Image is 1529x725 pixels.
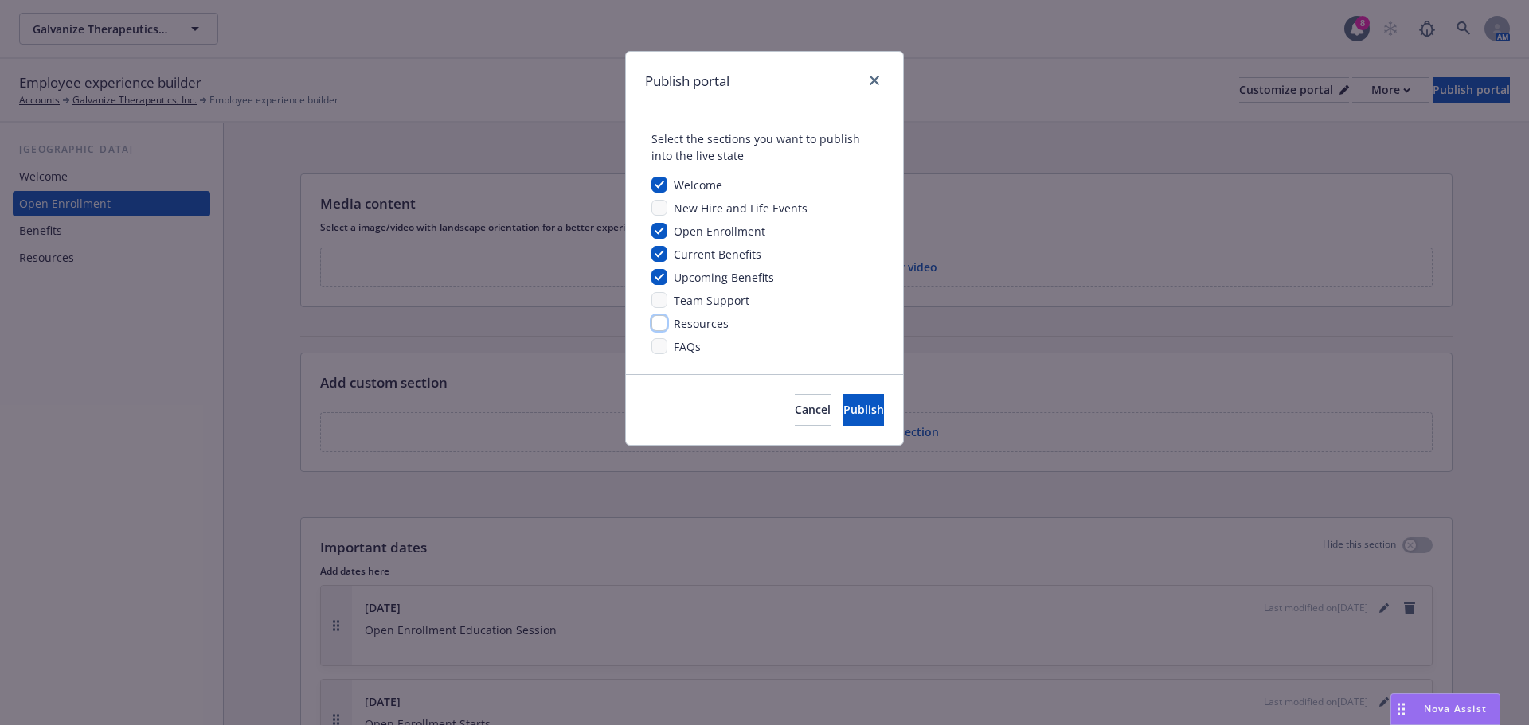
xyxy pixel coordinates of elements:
[674,224,765,239] span: Open Enrollment
[674,201,808,216] span: New Hire and Life Events
[674,293,749,308] span: Team Support
[795,394,831,426] button: Cancel
[674,247,761,262] span: Current Benefits
[1391,694,1411,724] div: Drag to move
[674,339,701,354] span: FAQs
[674,177,722,193] span: Welcome
[843,394,884,426] button: Publish
[843,402,884,417] span: Publish
[795,402,831,417] span: Cancel
[865,71,884,90] a: close
[1390,693,1500,725] button: Nova Assist
[674,316,729,331] span: Resources
[674,270,774,285] span: Upcoming Benefits
[1424,702,1487,715] span: Nova Assist
[645,71,729,92] h1: Publish portal
[651,131,878,164] div: Select the sections you want to publish into the live state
